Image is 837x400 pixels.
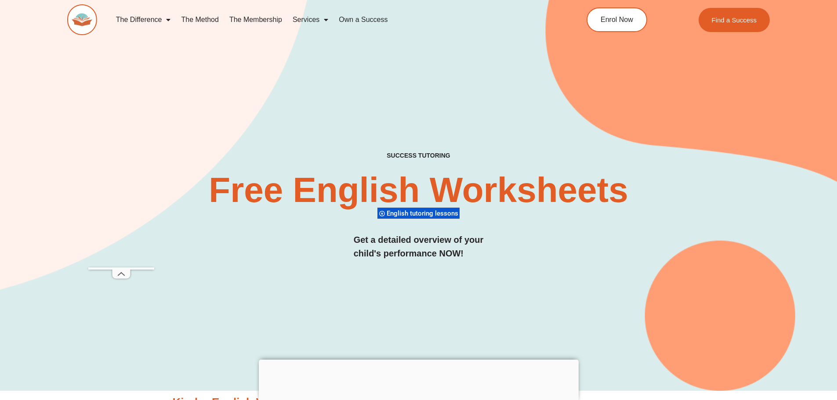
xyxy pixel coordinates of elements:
[287,10,333,30] a: Services
[111,10,547,30] nav: Menu
[224,10,287,30] a: The Membership
[315,152,523,159] h4: SUCCESS TUTORING​
[176,10,224,30] a: The Method
[712,17,757,23] span: Find a Success
[333,10,393,30] a: Own a Success
[699,8,770,32] a: Find a Success
[187,173,651,208] h2: Free English Worksheets​
[354,233,484,260] h3: Get a detailed overview of your child's performance NOW!
[601,16,633,23] span: Enrol Now
[88,20,154,267] iframe: Advertisement
[377,207,460,219] div: English tutoring lessons
[387,209,461,217] span: English tutoring lessons
[259,360,579,399] iframe: Advertisement
[111,10,176,30] a: The Difference
[587,7,647,32] a: Enrol Now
